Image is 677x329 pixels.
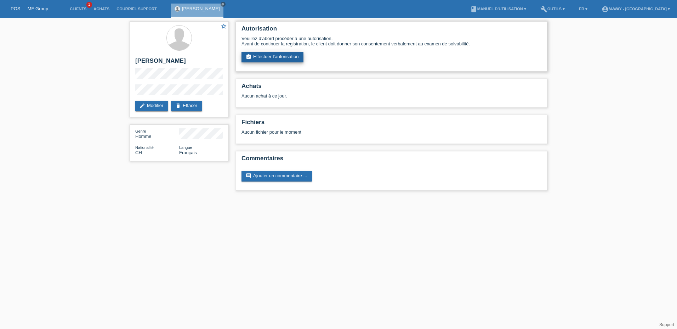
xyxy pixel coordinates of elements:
[182,6,220,11] a: [PERSON_NAME]
[135,128,179,139] div: Homme
[659,322,674,327] a: Support
[135,129,146,133] span: Genre
[241,52,303,62] a: assignment_turned_inEffectuer l’autorisation
[179,145,192,150] span: Langue
[241,36,542,46] div: Veuillez d’abord procéder à une autorisation. Avant de continuer la registration, le client doit ...
[221,2,226,7] a: close
[241,119,542,129] h2: Fichiers
[537,7,568,11] a: buildOutils ▾
[221,23,227,29] i: star_border
[246,54,251,60] i: assignment_turned_in
[602,6,609,13] i: account_circle
[66,7,90,11] a: Clients
[221,23,227,30] a: star_border
[11,6,48,11] a: POS — MF Group
[135,145,154,150] span: Nationalité
[175,103,181,108] i: delete
[241,25,542,36] h2: Autorisation
[241,155,542,166] h2: Commentaires
[140,103,145,108] i: edit
[90,7,113,11] a: Achats
[86,2,92,8] span: 1
[135,101,168,111] a: editModifier
[241,171,312,182] a: commentAjouter un commentaire ...
[113,7,160,11] a: Courriel Support
[540,6,547,13] i: build
[221,2,225,6] i: close
[470,6,477,13] i: book
[135,57,223,68] h2: [PERSON_NAME]
[179,150,197,155] span: Français
[241,129,458,135] div: Aucun fichier pour le moment
[241,83,542,93] h2: Achats
[135,150,142,155] span: Suisse
[598,7,673,11] a: account_circlem-way - [GEOGRAPHIC_DATA] ▾
[575,7,591,11] a: FR ▾
[246,173,251,179] i: comment
[171,101,202,111] a: deleteEffacer
[467,7,530,11] a: bookManuel d’utilisation ▾
[241,93,542,104] div: Aucun achat à ce jour.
